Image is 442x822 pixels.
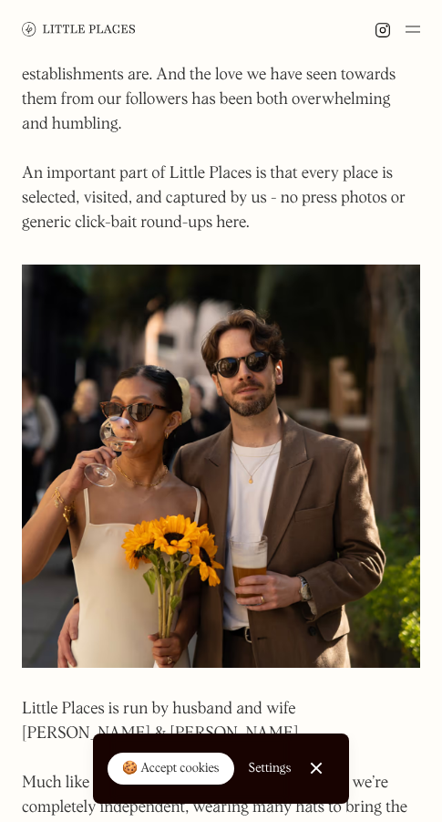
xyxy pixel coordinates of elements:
a: Settings [249,748,292,789]
div: Close Cookie Popup [316,768,317,769]
div: Settings [249,762,292,775]
div: 🍪 Accept cookies [122,760,220,778]
a: 🍪 Accept cookies [108,753,234,786]
a: Close Cookie Popup [298,750,334,786]
img: Little Places founders: Kyra & Jason [22,265,420,668]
